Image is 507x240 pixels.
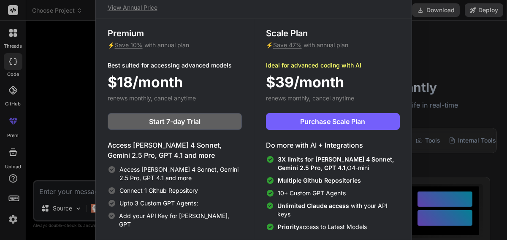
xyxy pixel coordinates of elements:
span: Access [PERSON_NAME] 4 Sonnet, Gemini 2.5 Pro, GPT 4.1 and more [119,165,242,182]
span: Save 10% [115,41,143,49]
span: Unlimited Claude access [277,202,351,209]
span: with your API keys [277,202,399,218]
span: Purchase Scale Plan [300,116,365,127]
span: Start 7-day Trial [149,116,201,127]
span: renews monthly, cancel anytime [266,94,354,102]
span: Upto 3 Custom GPT Agents; [119,199,198,208]
span: Add your API Key for [PERSON_NAME], GPT [119,212,241,229]
span: renews monthly, cancel anytime [108,94,196,102]
span: $18/month [108,71,183,93]
p: Best suited for accessing advanced models [108,61,242,70]
h4: Access [PERSON_NAME] 4 Sonnet, Gemini 2.5 Pro, GPT 4.1 and more [108,140,242,160]
span: Priority [278,223,299,230]
h3: Scale Plan [266,27,400,39]
button: Purchase Scale Plan [266,113,400,130]
span: 3X limits for [PERSON_NAME] 4 Sonnet, Gemini 2.5 Pro, GPT 4.1, [278,156,394,171]
span: O4-mini [278,155,400,172]
span: Save 47% [273,41,302,49]
span: $39/month [266,71,344,93]
span: Multiple Github Repositories [278,177,361,184]
p: View Annual Price [108,3,400,12]
h3: Premium [108,27,242,39]
p: ⚡ with annual plan [108,41,242,49]
span: 10+ Custom GPT Agents [278,189,346,197]
p: ⚡ with annual plan [266,41,400,49]
span: Connect 1 Github Repository [119,186,198,195]
span: access to Latest Models [278,223,367,231]
p: Ideal for advanced coding with AI [266,61,400,70]
h4: Do more with AI + Integrations [266,140,400,150]
button: Start 7-day Trial [108,113,242,130]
